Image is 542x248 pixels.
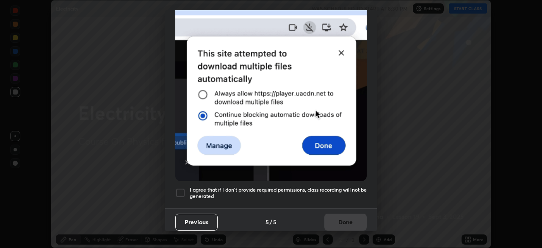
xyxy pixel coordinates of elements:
[190,187,367,200] h5: I agree that if I don't provide required permissions, class recording will not be generated
[273,217,277,226] h4: 5
[175,214,218,231] button: Previous
[265,217,269,226] h4: 5
[270,217,272,226] h4: /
